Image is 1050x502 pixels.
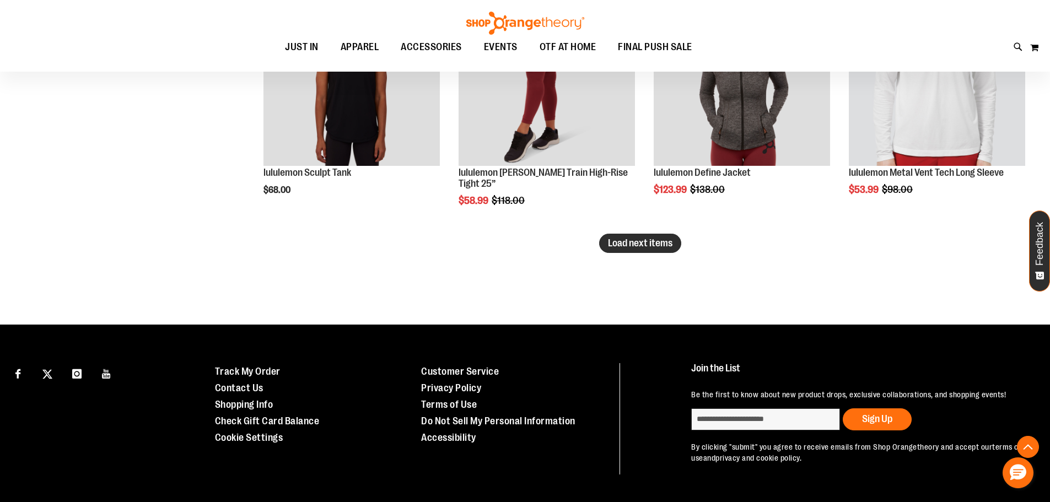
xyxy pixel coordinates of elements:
[849,167,1004,178] a: lululemon Metal Vent Tech Long Sleeve
[608,237,672,249] span: Load next items
[390,35,473,60] a: ACCESSORIES
[484,35,518,60] span: EVENTS
[691,442,1021,462] a: terms of use
[330,35,390,60] a: APPAREL
[421,366,499,377] a: Customer Service
[215,432,283,443] a: Cookie Settings
[540,35,596,60] span: OTF AT HOME
[459,167,628,189] a: lululemon [PERSON_NAME] Train High-Rise Tight 25”
[421,432,476,443] a: Accessibility
[1017,436,1039,458] button: Back To Top
[715,454,801,462] a: privacy and cookie policy.
[862,413,892,424] span: Sign Up
[691,363,1025,384] h4: Join the List
[401,35,462,60] span: ACCESSORIES
[263,167,351,178] a: lululemon Sculpt Tank
[215,399,273,410] a: Shopping Info
[607,35,703,60] a: FINAL PUSH SALE
[599,234,681,253] button: Load next items
[274,35,330,60] a: JUST IN
[691,389,1025,400] p: Be the first to know about new product drops, exclusive collaborations, and shopping events!
[263,185,292,195] span: $68.00
[421,382,481,393] a: Privacy Policy
[618,35,692,60] span: FINAL PUSH SALE
[97,363,116,382] a: Visit our Youtube page
[654,184,688,195] span: $123.99
[215,382,263,393] a: Contact Us
[882,184,914,195] span: $98.00
[691,441,1025,463] p: By clicking "submit" you agree to receive emails from Shop Orangetheory and accept our and
[691,408,840,430] input: enter email
[492,195,526,206] span: $118.00
[8,363,28,382] a: Visit our Facebook page
[465,12,586,35] img: Shop Orangetheory
[1003,457,1033,488] button: Hello, have a question? Let’s chat.
[285,35,319,60] span: JUST IN
[421,415,575,427] a: Do Not Sell My Personal Information
[843,408,912,430] button: Sign Up
[42,369,52,379] img: Twitter
[459,195,490,206] span: $58.99
[473,35,529,60] a: EVENTS
[1029,210,1050,292] button: Feedback - Show survey
[341,35,379,60] span: APPAREL
[1035,222,1045,266] span: Feedback
[67,363,87,382] a: Visit our Instagram page
[38,363,57,382] a: Visit our X page
[690,184,726,195] span: $138.00
[529,35,607,60] a: OTF AT HOME
[215,366,281,377] a: Track My Order
[421,399,477,410] a: Terms of Use
[849,184,880,195] span: $53.99
[215,415,320,427] a: Check Gift Card Balance
[654,167,751,178] a: lululemon Define Jacket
